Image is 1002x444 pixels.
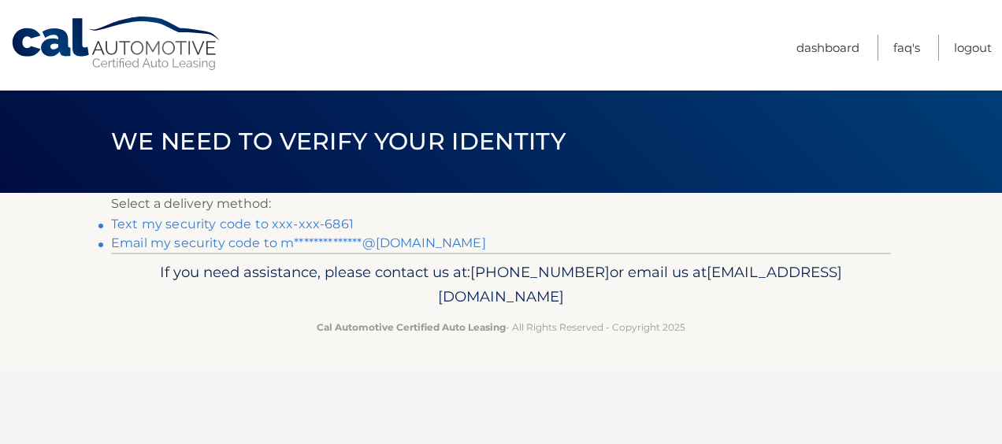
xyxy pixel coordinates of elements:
[893,35,920,61] a: FAQ's
[317,321,506,333] strong: Cal Automotive Certified Auto Leasing
[111,216,354,231] a: Text my security code to xxx-xxx-6861
[470,263,610,281] span: [PHONE_NUMBER]
[121,319,881,335] p: - All Rights Reserved - Copyright 2025
[954,35,992,61] a: Logout
[111,127,566,156] span: We need to verify your identity
[111,193,891,215] p: Select a delivery method:
[121,260,881,310] p: If you need assistance, please contact us at: or email us at
[796,35,859,61] a: Dashboard
[10,16,223,72] a: Cal Automotive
